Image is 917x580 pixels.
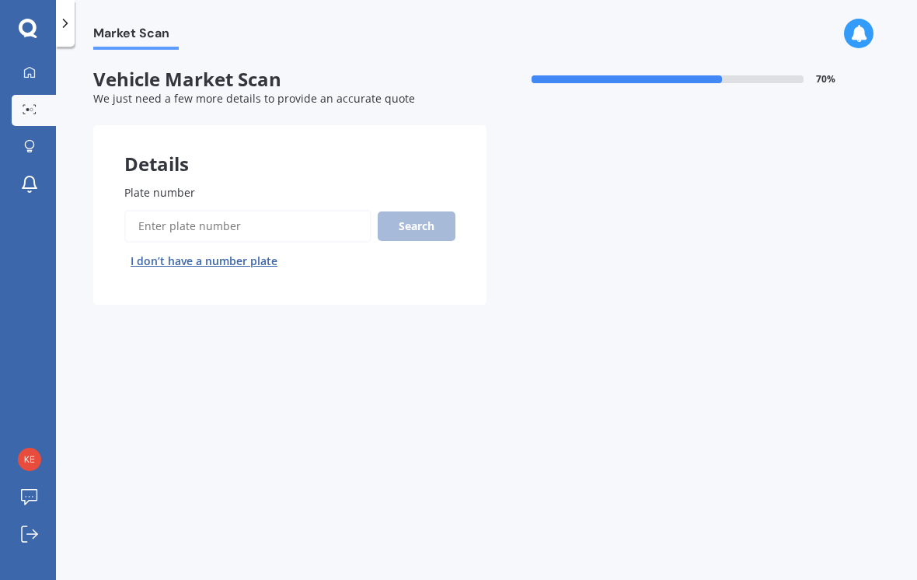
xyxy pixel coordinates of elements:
div: Details [93,125,486,172]
span: 70 % [816,74,835,85]
span: Vehicle Market Scan [93,68,486,91]
span: Market Scan [93,26,179,47]
input: Enter plate number [124,210,371,243]
span: We just need a few more details to provide an accurate quote [93,91,415,106]
span: Plate number [124,185,195,200]
img: 39031b453770d9001f8415fa50c8fc82 [18,448,41,471]
button: I don’t have a number plate [124,249,284,274]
